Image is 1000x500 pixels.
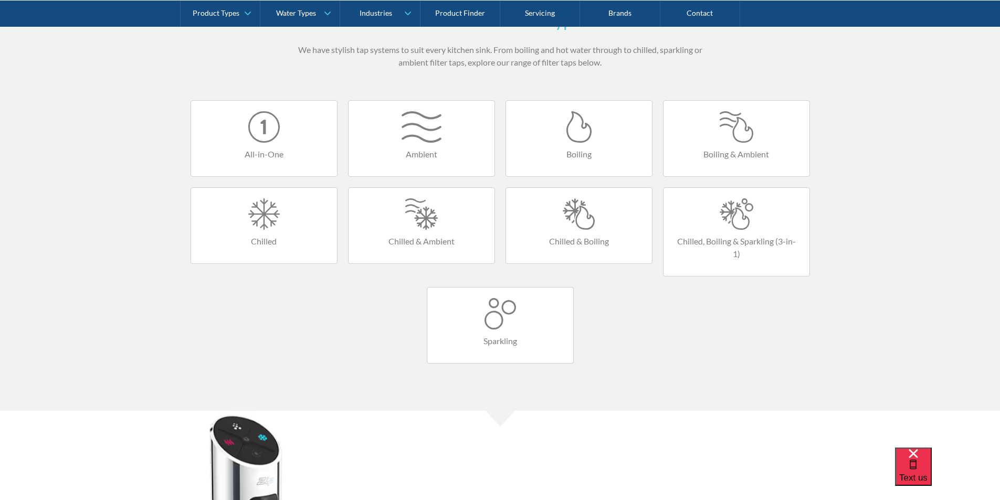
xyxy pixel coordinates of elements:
[296,44,705,69] p: We have stylish tap systems to suit every kitchen sink. From boiling and hot water through to chi...
[359,235,484,248] h4: Chilled & Ambient
[348,187,495,264] a: Chilled & Ambient
[895,448,1000,500] iframe: podium webchat widget bubble
[674,235,799,260] h4: Chilled, Boiling & Sparkling (3-in-1)
[663,187,810,276] a: Chilled, Boiling & Sparkling (3-in-1)
[517,235,641,248] h4: Chilled & Boiling
[506,187,652,264] a: Chilled & Boiling
[517,148,641,161] h4: Boiling
[191,100,338,177] a: All-in-One
[438,335,563,347] h4: Sparkling
[191,187,338,264] a: Chilled
[202,148,327,161] h4: All-in-One
[427,287,574,364] a: Sparkling
[663,100,810,177] a: Boiling & Ambient
[348,100,495,177] a: Ambient
[506,100,652,177] a: Boiling
[674,148,799,161] h4: Boiling & Ambient
[276,8,316,17] div: Water Types
[360,8,392,17] div: Industries
[193,8,239,17] div: Product Types
[359,148,484,161] h4: Ambient
[202,235,327,248] h4: Chilled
